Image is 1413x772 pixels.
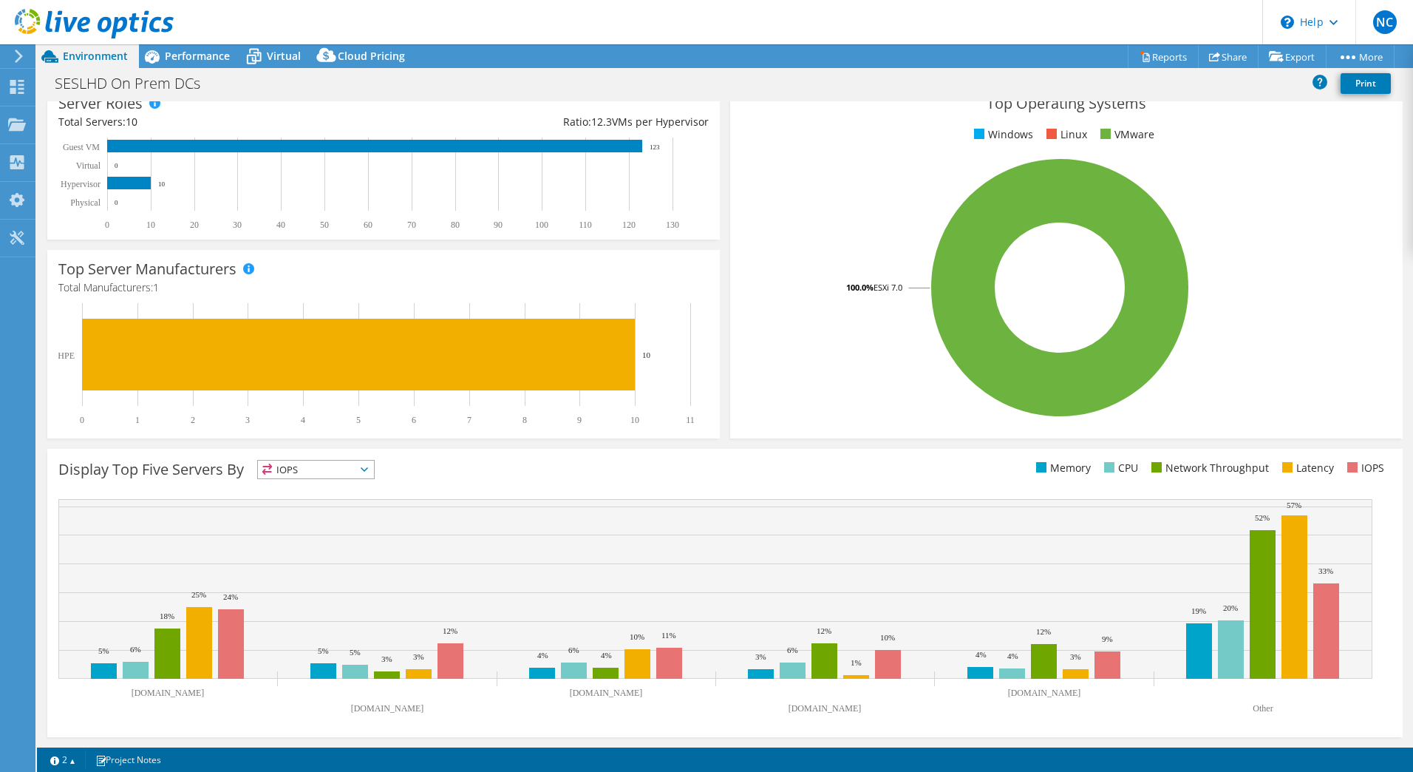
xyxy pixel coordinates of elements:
[413,652,424,661] text: 3%
[301,415,305,425] text: 4
[846,282,874,293] tspan: 100.0%
[494,220,503,230] text: 90
[356,415,361,425] text: 5
[98,646,109,655] text: 5%
[258,461,374,478] span: IOPS
[1326,45,1395,68] a: More
[451,220,460,230] text: 80
[412,415,416,425] text: 6
[146,220,155,230] text: 10
[1341,73,1391,94] a: Print
[570,688,643,698] text: [DOMAIN_NAME]
[233,220,242,230] text: 30
[384,114,709,130] div: Ratio: VMs per Hypervisor
[650,143,660,151] text: 123
[115,199,118,206] text: 0
[817,626,831,635] text: 12%
[1097,126,1154,143] li: VMware
[381,654,392,663] text: 3%
[61,179,101,189] text: Hypervisor
[976,650,987,659] text: 4%
[443,626,457,635] text: 12%
[1344,460,1384,476] li: IOPS
[537,651,548,660] text: 4%
[568,646,579,654] text: 6%
[70,197,101,208] text: Physical
[851,658,862,667] text: 1%
[1148,460,1269,476] li: Network Throughput
[191,590,206,599] text: 25%
[1287,501,1301,509] text: 57%
[741,95,1392,112] h3: Top Operating Systems
[577,415,582,425] text: 9
[1070,652,1081,661] text: 3%
[58,95,143,112] h3: Server Roles
[522,415,527,425] text: 8
[1278,460,1334,476] li: Latency
[1223,603,1238,612] text: 20%
[1008,688,1081,698] text: [DOMAIN_NAME]
[58,114,384,130] div: Total Servers:
[1258,45,1327,68] a: Export
[579,220,592,230] text: 110
[874,282,902,293] tspan: ESXi 7.0
[190,220,199,230] text: 20
[191,415,195,425] text: 2
[63,142,100,152] text: Guest VM
[1318,566,1333,575] text: 33%
[1128,45,1199,68] a: Reports
[642,351,651,359] text: 10
[153,280,159,294] span: 1
[1007,651,1018,660] text: 4%
[1281,16,1294,29] svg: \n
[223,592,238,601] text: 24%
[1253,703,1273,714] text: Other
[85,751,171,769] a: Project Notes
[132,688,205,698] text: [DOMAIN_NAME]
[160,612,174,620] text: 18%
[165,49,230,63] span: Performance
[1032,460,1091,476] li: Memory
[318,646,329,655] text: 5%
[535,220,548,230] text: 100
[407,220,416,230] text: 70
[661,631,676,640] text: 11%
[630,415,639,425] text: 10
[666,220,679,230] text: 130
[755,652,766,661] text: 3%
[58,280,709,296] h4: Total Manufacturers:
[80,415,84,425] text: 0
[105,220,109,230] text: 0
[1043,126,1087,143] li: Linux
[880,633,895,642] text: 10%
[970,126,1033,143] li: Windows
[601,651,612,660] text: 4%
[115,162,118,169] text: 0
[48,75,223,92] h1: SESLHD On Prem DCs
[135,415,140,425] text: 1
[350,648,361,657] text: 5%
[630,632,644,641] text: 10%
[76,160,101,171] text: Virtual
[591,115,612,129] span: 12.3
[63,49,128,63] span: Environment
[40,751,86,769] a: 2
[1373,10,1397,34] span: NC
[622,220,636,230] text: 120
[1198,45,1259,68] a: Share
[267,49,301,63] span: Virtual
[338,49,405,63] span: Cloud Pricing
[467,415,471,425] text: 7
[130,645,141,654] text: 6%
[245,415,250,425] text: 3
[58,261,236,277] h3: Top Server Manufacturers
[686,415,695,425] text: 11
[320,220,329,230] text: 50
[1191,606,1206,615] text: 19%
[787,646,798,654] text: 6%
[364,220,372,230] text: 60
[1102,634,1113,643] text: 9%
[1036,627,1051,636] text: 12%
[351,703,424,714] text: [DOMAIN_NAME]
[789,703,862,714] text: [DOMAIN_NAME]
